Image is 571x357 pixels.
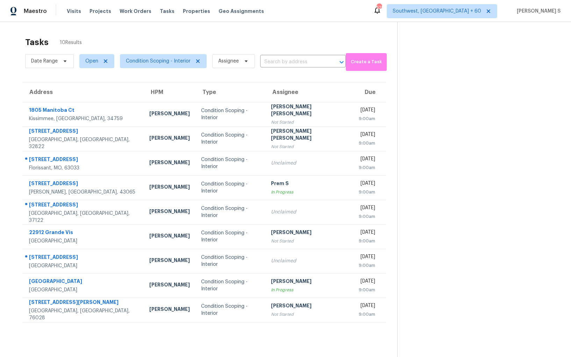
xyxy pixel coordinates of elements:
[359,107,375,115] div: [DATE]
[271,238,347,245] div: Not Started
[90,8,111,15] span: Projects
[271,180,347,189] div: Prem S
[195,82,265,102] th: Type
[359,155,375,164] div: [DATE]
[201,303,260,317] div: Condition Scoping - Interior
[271,189,347,196] div: In Progress
[353,82,386,102] th: Due
[271,143,347,150] div: Not Started
[149,281,190,290] div: [PERSON_NAME]
[29,210,138,224] div: [GEOGRAPHIC_DATA], [GEOGRAPHIC_DATA], 37122
[126,58,191,65] span: Condition Scoping - Interior
[29,299,138,307] div: [STREET_ADDRESS][PERSON_NAME]
[271,209,347,216] div: Unclaimed
[201,156,260,170] div: Condition Scoping - Interior
[346,53,387,71] button: Create a Task
[271,286,347,293] div: In Progress
[29,229,138,238] div: 22912 Grande Vis
[85,58,98,65] span: Open
[149,232,190,241] div: [PERSON_NAME]
[183,8,210,15] span: Properties
[201,181,260,195] div: Condition Scoping - Interior
[29,107,138,115] div: 1805 Manitoba Ct
[149,134,190,143] div: [PERSON_NAME]
[160,9,174,14] span: Tasks
[29,201,138,210] div: [STREET_ADDRESS]
[359,311,375,318] div: 9:00am
[29,254,138,262] div: [STREET_ADDRESS]
[201,205,260,219] div: Condition Scoping - Interior
[29,180,138,189] div: [STREET_ADDRESS]
[271,257,347,264] div: Unclaimed
[349,58,383,66] span: Create a Task
[359,229,375,238] div: [DATE]
[29,115,138,122] div: Kissimmee, [GEOGRAPHIC_DATA], 34759
[337,57,347,67] button: Open
[359,302,375,311] div: [DATE]
[514,8,561,15] span: [PERSON_NAME] S
[265,82,353,102] th: Assignee
[144,82,195,102] th: HPM
[201,278,260,292] div: Condition Scoping - Interior
[359,140,375,147] div: 9:00am
[201,229,260,243] div: Condition Scoping - Interior
[149,306,190,314] div: [PERSON_NAME]
[149,159,190,168] div: [PERSON_NAME]
[359,180,375,189] div: [DATE]
[29,278,138,286] div: [GEOGRAPHIC_DATA]
[359,115,375,122] div: 9:00am
[29,307,138,321] div: [GEOGRAPHIC_DATA], [GEOGRAPHIC_DATA], 76028
[218,58,239,65] span: Assignee
[271,103,347,119] div: [PERSON_NAME] [PERSON_NAME]
[29,127,138,136] div: [STREET_ADDRESS]
[149,183,190,192] div: [PERSON_NAME]
[359,278,375,286] div: [DATE]
[29,262,138,269] div: [GEOGRAPHIC_DATA]
[201,107,260,121] div: Condition Scoping - Interior
[29,156,138,165] div: [STREET_ADDRESS]
[359,262,375,269] div: 9:00am
[60,39,82,46] span: 10 Results
[29,165,138,172] div: Florissant, MO, 63033
[271,160,347,167] div: Unclaimed
[120,8,151,15] span: Work Orders
[201,254,260,268] div: Condition Scoping - Interior
[359,164,375,171] div: 9:00am
[271,229,347,238] div: [PERSON_NAME]
[29,238,138,245] div: [GEOGRAPHIC_DATA]
[271,119,347,126] div: Not Started
[201,132,260,146] div: Condition Scoping - Interior
[29,286,138,293] div: [GEOGRAPHIC_DATA]
[359,213,375,220] div: 9:00am
[359,253,375,262] div: [DATE]
[271,311,347,318] div: Not Started
[29,189,138,196] div: [PERSON_NAME], [GEOGRAPHIC_DATA], 43065
[359,286,375,293] div: 9:00am
[271,127,347,143] div: [PERSON_NAME] [PERSON_NAME]
[149,208,190,217] div: [PERSON_NAME]
[359,238,375,245] div: 9:00am
[31,58,58,65] span: Date Range
[271,278,347,286] div: [PERSON_NAME]
[67,8,81,15] span: Visits
[149,110,190,119] div: [PERSON_NAME]
[24,8,47,15] span: Maestro
[29,136,138,150] div: [GEOGRAPHIC_DATA], [GEOGRAPHIC_DATA], 32822
[149,257,190,265] div: [PERSON_NAME]
[377,4,381,11] div: 525
[271,302,347,311] div: [PERSON_NAME]
[22,82,144,102] th: Address
[359,189,375,196] div: 9:00am
[25,39,49,46] h2: Tasks
[359,204,375,213] div: [DATE]
[393,8,481,15] span: Southwest, [GEOGRAPHIC_DATA] + 60
[219,8,264,15] span: Geo Assignments
[359,131,375,140] div: [DATE]
[260,57,326,67] input: Search by address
